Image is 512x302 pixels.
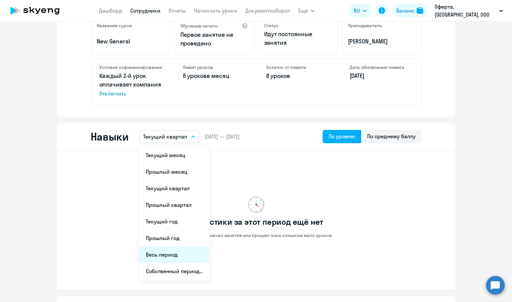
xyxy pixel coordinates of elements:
h4: Остаток от лимита [266,64,330,70]
a: Документооборот [245,7,290,14]
a: Дашборд [99,7,122,14]
p: Каждый 2-й урок оплачивает компания [99,72,163,97]
ul: Ещё [139,146,209,281]
p: Первое занятие не проведено [180,30,248,48]
span: Ещё [298,7,308,15]
img: no-data [248,197,264,212]
a: Отчеты [168,7,186,14]
p: [DATE] [350,72,413,80]
p: New General [97,37,164,46]
p: Сотрудник не начал занятия или прошёл пока слишком мало уроков. [179,232,333,238]
h4: Дата обновления лимита [350,64,413,70]
span: [DATE] — [DATE] [204,133,240,140]
h2: Навыки [91,130,129,143]
h5: Обучение начато [180,23,218,29]
p: Оферта, [GEOGRAPHIC_DATA], ООО [435,3,496,19]
button: Ещё [298,4,315,17]
span: 8 уроков [266,72,290,80]
div: По среднему баллу [367,132,416,140]
div: По уровню [329,132,355,140]
a: Сотрудники [130,7,160,14]
button: RU [349,4,371,17]
div: Баланс [396,7,414,15]
p: Идут постоянные занятия [264,30,332,47]
img: balance [417,7,423,14]
span: RU [354,7,360,15]
button: Оферта, [GEOGRAPHIC_DATA], ООО [431,3,506,19]
h5: Преподаватель [348,23,382,29]
p: в месяц [183,72,246,80]
h5: Статус [264,23,278,29]
h4: Лимит уроков [183,64,246,70]
h5: Название курса [97,23,132,29]
p: Текущий квартал [143,133,187,141]
span: 8 уроков [183,72,207,80]
h4: Условия софинансирования [99,64,163,70]
span: Отключить [99,90,163,97]
button: Текущий квартал [139,130,199,143]
button: Балансbalance [392,4,427,17]
p: [PERSON_NAME] [348,37,416,46]
h3: Статистики за этот период ещё нет [189,216,323,227]
a: Начислить уроки [194,7,237,14]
